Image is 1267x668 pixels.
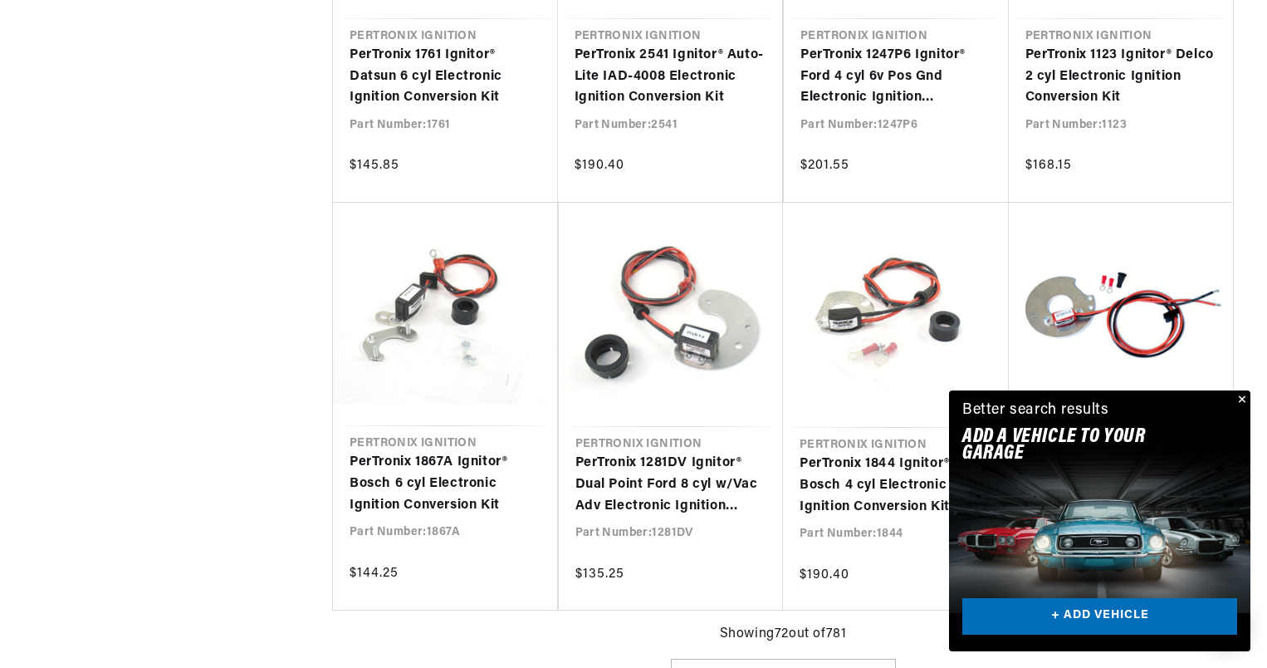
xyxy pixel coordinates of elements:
a: PerTronix 1123 Ignitor® Delco 2 cyl Electronic Ignition Conversion Kit [1025,45,1217,109]
a: PerTronix 2541 Ignitor® Auto-Lite IAD-4008 Electronic Ignition Conversion Kit [575,45,766,109]
a: PerTronix 1247P6 Ignitor® Ford 4 cyl 6v Pos Gnd Electronic Ignition Conversion Kit [800,45,992,109]
button: Close [1230,390,1250,410]
span: Showing 72 out of 781 [720,624,847,646]
a: PerTronix 1867A Ignitor® Bosch 6 cyl Electronic Ignition Conversion Kit [350,452,541,516]
a: PerTronix 1761 Ignitor® Datsun 6 cyl Electronic Ignition Conversion Kit [350,45,541,109]
a: PerTronix 1281DV Ignitor® Dual Point Ford 8 cyl w/Vac Adv Electronic Ignition Conversion Kit [575,453,767,517]
h2: Add A VEHICLE to your garage [962,429,1196,463]
a: PerTronix 1844 Ignitor® Bosch 4 cyl Electronic Ignition Conversion Kit [800,454,992,518]
div: Better search results [962,399,1109,423]
a: + ADD VEHICLE [962,598,1237,636]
